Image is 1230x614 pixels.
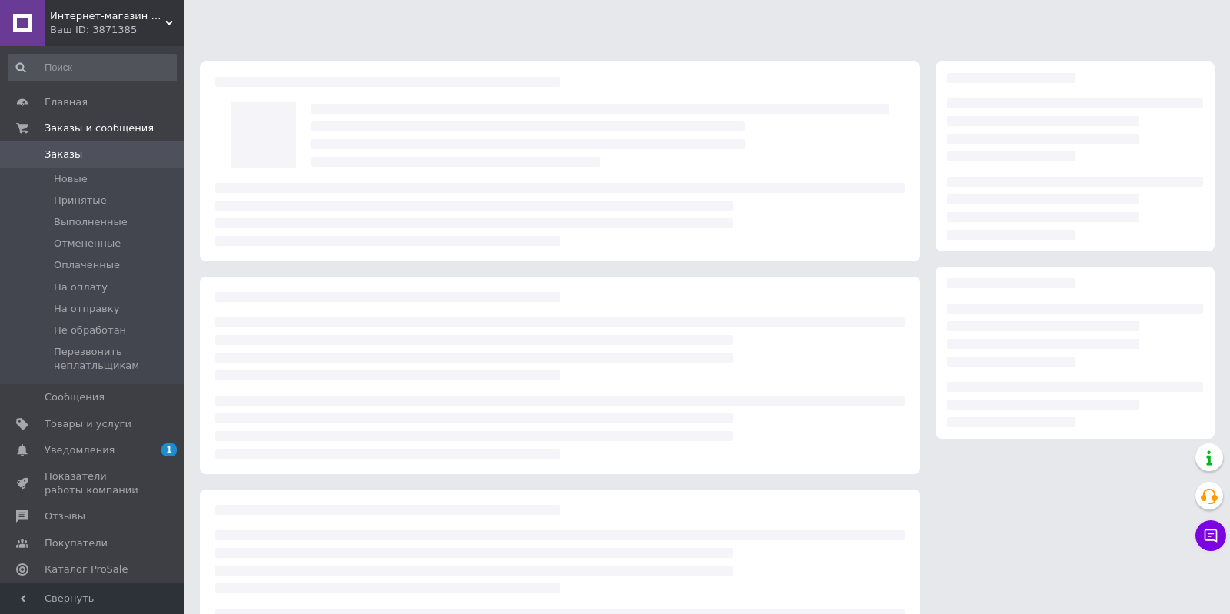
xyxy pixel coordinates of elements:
[45,563,128,576] span: Каталог ProSale
[54,194,107,207] span: Принятые
[45,509,85,523] span: Отзывы
[50,9,165,23] span: Интернет-магазин "Grandmarket24"
[54,237,121,251] span: Отмененные
[8,54,177,81] input: Поиск
[54,172,88,186] span: Новые
[45,417,131,431] span: Товары и услуги
[54,345,175,373] span: Перезвонить неплатльщикам
[54,215,128,229] span: Выполненные
[45,470,142,497] span: Показатели работы компании
[54,302,119,316] span: На отправку
[54,258,120,272] span: Оплаченные
[45,121,154,135] span: Заказы и сообщения
[45,390,105,404] span: Сообщения
[54,280,108,294] span: На оплату
[161,443,177,456] span: 1
[54,324,126,337] span: Не обработан
[45,95,88,109] span: Главная
[50,23,184,37] div: Ваш ID: 3871385
[45,443,115,457] span: Уведомления
[45,148,82,161] span: Заказы
[45,536,108,550] span: Покупатели
[1195,520,1226,551] button: Чат с покупателем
